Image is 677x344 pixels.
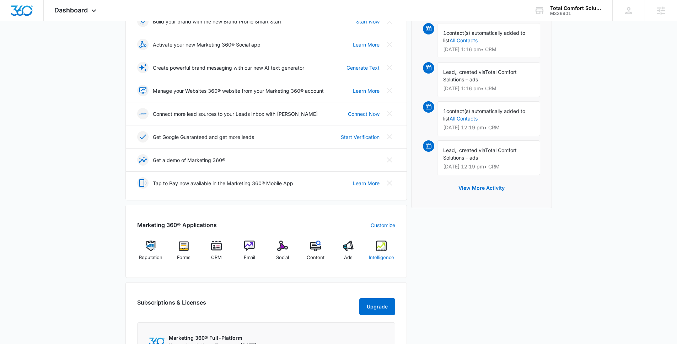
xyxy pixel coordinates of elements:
[443,125,534,130] p: [DATE] 12:19 pm • CRM
[450,115,478,122] a: All Contacts
[359,298,395,315] button: Upgrade
[307,254,324,261] span: Content
[302,241,329,266] a: Content
[443,47,534,52] p: [DATE] 1:16 pm • CRM
[456,147,485,153] span: , created via
[276,254,289,261] span: Social
[384,108,395,119] button: Close
[344,254,353,261] span: Ads
[153,18,281,25] p: Build your brand with the new Brand Profile Smart Start
[384,154,395,166] button: Close
[356,18,380,25] a: Start Now
[341,133,380,141] a: Start Verification
[153,133,254,141] p: Get Google Guaranteed and get more leads
[346,64,380,71] a: Generate Text
[384,85,395,96] button: Close
[443,108,525,122] span: contact(s) automatically added to list
[443,30,525,43] span: contact(s) automatically added to list
[451,179,512,197] button: View More Activity
[550,5,602,11] div: account name
[384,16,395,27] button: Close
[371,221,395,229] a: Customize
[236,241,263,266] a: Email
[456,69,485,75] span: , created via
[137,298,206,312] h2: Subscriptions & Licenses
[177,254,190,261] span: Forms
[137,221,217,229] h2: Marketing 360® Applications
[348,110,380,118] a: Connect Now
[137,241,165,266] a: Reputation
[153,110,318,118] p: Connect more lead sources to your Leads Inbox with [PERSON_NAME]
[450,37,478,43] a: All Contacts
[169,334,257,342] p: Marketing 360® Full-Platform
[384,39,395,50] button: Close
[443,108,446,114] span: 1
[443,69,456,75] span: Lead,
[384,131,395,143] button: Close
[139,254,162,261] span: Reputation
[384,177,395,189] button: Close
[443,147,456,153] span: Lead,
[269,241,296,266] a: Social
[443,164,534,169] p: [DATE] 12:19 pm • CRM
[368,241,395,266] a: Intelligence
[211,254,222,261] span: CRM
[443,30,446,36] span: 1
[153,87,324,95] p: Manage your Websites 360® website from your Marketing 360® account
[170,241,197,266] a: Forms
[443,86,534,91] p: [DATE] 1:16 pm • CRM
[153,41,260,48] p: Activate your new Marketing 360® Social app
[203,241,230,266] a: CRM
[384,62,395,73] button: Close
[550,11,602,16] div: account id
[153,179,293,187] p: Tap to Pay now available in the Marketing 360® Mobile App
[335,241,362,266] a: Ads
[353,179,380,187] a: Learn More
[353,87,380,95] a: Learn More
[153,156,225,164] p: Get a demo of Marketing 360®
[153,64,304,71] p: Create powerful brand messaging with our new AI text generator
[369,254,394,261] span: Intelligence
[353,41,380,48] a: Learn More
[244,254,255,261] span: Email
[54,6,88,14] span: Dashboard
